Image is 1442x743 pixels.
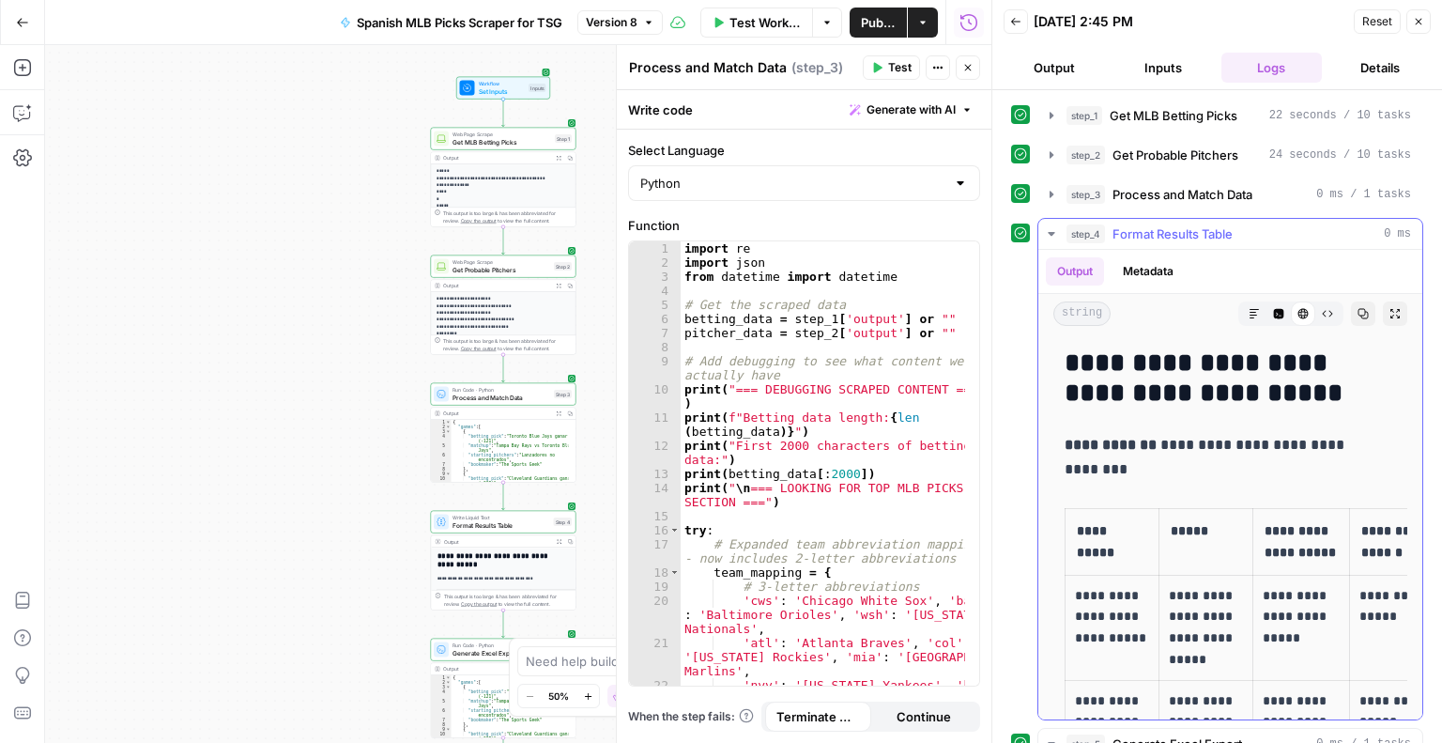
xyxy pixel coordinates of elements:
label: Function [628,216,980,235]
div: Inputs [529,84,546,92]
div: 5 [629,298,681,312]
div: 4 [431,689,452,699]
span: Generate with AI [867,101,956,118]
span: step_1 [1066,106,1102,125]
span: Run Code · Python [453,642,550,649]
div: 2 [431,425,452,429]
span: step_2 [1066,146,1105,164]
div: 6 [431,708,452,718]
span: Version 8 [586,14,637,31]
span: Get Probable Pitchers [1112,146,1238,164]
button: 24 seconds / 10 tasks [1038,140,1422,170]
div: Output [443,410,550,417]
div: This output is too large & has been abbreviated for review. to view the full content. [443,593,572,608]
span: Web Page Scrape [453,258,550,266]
span: Toggle code folding, rows 2 through 57 [446,680,452,685]
span: Get Probable Pitchers [453,265,550,274]
button: Generate with AI [842,98,980,122]
div: 7 [629,326,681,340]
span: Toggle code folding, rows 1 through 60 [446,675,452,680]
div: 7 [431,718,452,722]
div: 6 [629,312,681,326]
span: Format Results Table [1112,224,1233,243]
span: Copy the output [461,601,497,607]
div: 9 [431,472,452,476]
button: Output [1004,53,1105,83]
button: Reset [1354,9,1401,34]
button: Version 8 [577,10,663,35]
span: Get MLB Betting Picks [453,137,551,147]
div: 18 [629,565,681,580]
g: Edge from step_1 to step_2 [502,226,505,254]
div: 8 [431,467,452,472]
div: 22 [629,678,681,706]
div: 7 [431,462,452,467]
span: Process and Match Data [1112,185,1252,204]
div: 0 ms [1038,250,1422,720]
div: 14 [629,481,681,509]
button: Logs [1221,53,1323,83]
span: 0 ms [1384,225,1411,242]
span: Terminate Workflow [776,707,860,726]
div: 17 [629,537,681,565]
div: 10 [629,382,681,410]
span: Reset [1362,13,1392,30]
g: Edge from start to step_1 [502,99,505,126]
g: Edge from step_2 to step_3 [502,354,505,381]
span: string [1053,302,1111,326]
button: Continue [871,702,977,732]
div: 19 [629,580,681,594]
span: Toggle code folding, rows 9 through 14 [446,472,452,476]
textarea: Process and Match Data [629,58,787,77]
a: When the step fails: [628,708,754,725]
span: Publish [861,13,896,32]
span: Format Results Table [453,520,550,530]
span: Spanish MLB Picks Scraper for TSG [357,13,562,32]
div: 12 [629,439,681,467]
button: 22 seconds / 10 tasks [1038,101,1422,131]
span: Copy the output [461,346,497,351]
input: Python [640,174,945,193]
div: 9 [629,354,681,382]
div: 5 [431,699,452,708]
div: Output [443,537,550,545]
span: 0 ms / 1 tasks [1316,186,1411,203]
div: 3 [431,685,452,689]
div: 4 [431,434,452,443]
span: step_4 [1066,224,1105,243]
span: Toggle code folding, rows 9 through 14 [446,727,452,732]
span: Write Liquid Text [453,514,550,521]
span: ( step_3 ) [791,58,843,77]
button: 0 ms / 1 tasks [1038,179,1422,209]
div: 9 [431,727,452,732]
div: 13 [629,467,681,481]
span: Test [888,59,912,76]
button: Test Workflow [700,8,812,38]
span: Set Inputs [479,86,526,96]
div: 21 [629,636,681,678]
button: Output [1046,257,1104,286]
button: Spanish MLB Picks Scraper for TSG [329,8,574,38]
div: 15 [629,509,681,523]
div: Output [443,665,550,673]
div: 8 [431,722,452,727]
div: 3 [629,270,681,284]
button: Inputs [1112,53,1214,83]
span: Toggle code folding, rows 3 through 8 [446,685,452,689]
g: Edge from step_3 to step_4 [502,482,505,509]
div: Output [443,282,550,289]
span: step_3 [1066,185,1105,204]
div: 1 [431,420,452,425]
div: This output is too large & has been abbreviated for review. to view the full content. [443,209,572,224]
button: Details [1329,53,1431,83]
div: Step 2 [554,262,572,271]
div: Run Code · PythonProcess and Match DataStep 3Output{ "games":[ { "betting_pick":"Toronto Blue Jay... [431,383,576,483]
button: Test [863,55,920,80]
div: 10 [431,732,452,741]
div: 16 [629,523,681,537]
div: Step 4 [554,518,573,526]
div: 3 [431,429,452,434]
span: Toggle code folding, rows 1 through 61 [446,420,452,425]
div: 20 [629,594,681,636]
